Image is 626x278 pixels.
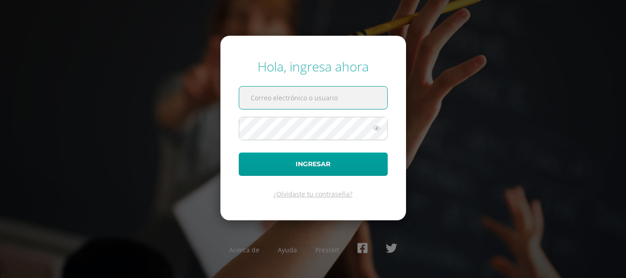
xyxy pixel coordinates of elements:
[229,245,259,254] a: Acerca de
[239,58,388,75] div: Hola, ingresa ahora
[239,153,388,176] button: Ingresar
[315,245,339,254] a: Presskit
[274,190,352,198] a: ¿Olvidaste tu contraseña?
[239,87,387,109] input: Correo electrónico o usuario
[278,245,297,254] a: Ayuda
